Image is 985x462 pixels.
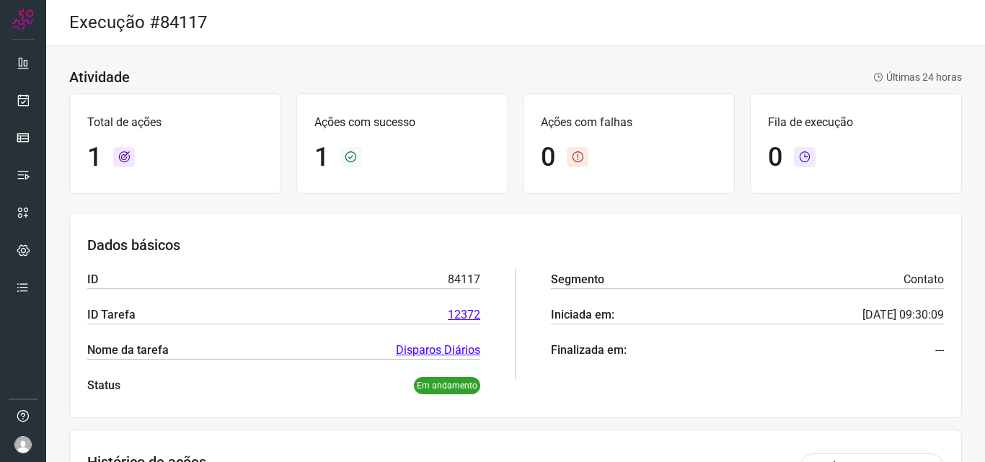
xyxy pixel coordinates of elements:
[541,114,717,131] p: Ações com falhas
[314,114,490,131] p: Ações com sucesso
[935,342,944,359] p: ---
[414,377,480,394] p: Em andamento
[873,70,962,85] p: Últimas 24 horas
[551,271,604,288] p: Segmento
[87,236,944,254] h3: Dados básicos
[448,306,480,324] a: 12372
[69,12,207,33] h2: Execução #84117
[87,271,98,288] p: ID
[87,377,120,394] p: Status
[551,306,614,324] p: Iniciada em:
[69,68,130,86] h3: Atividade
[448,271,480,288] p: 84117
[12,9,34,30] img: Logo
[396,342,480,359] a: Disparos Diários
[904,271,944,288] p: Contato
[541,142,555,173] h1: 0
[768,114,944,131] p: Fila de execução
[862,306,944,324] p: [DATE] 09:30:09
[87,114,263,131] p: Total de ações
[768,142,782,173] h1: 0
[87,342,169,359] p: Nome da tarefa
[551,342,627,359] p: Finalizada em:
[314,142,329,173] h1: 1
[14,436,32,453] img: avatar-user-boy.jpg
[87,306,136,324] p: ID Tarefa
[87,142,102,173] h1: 1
